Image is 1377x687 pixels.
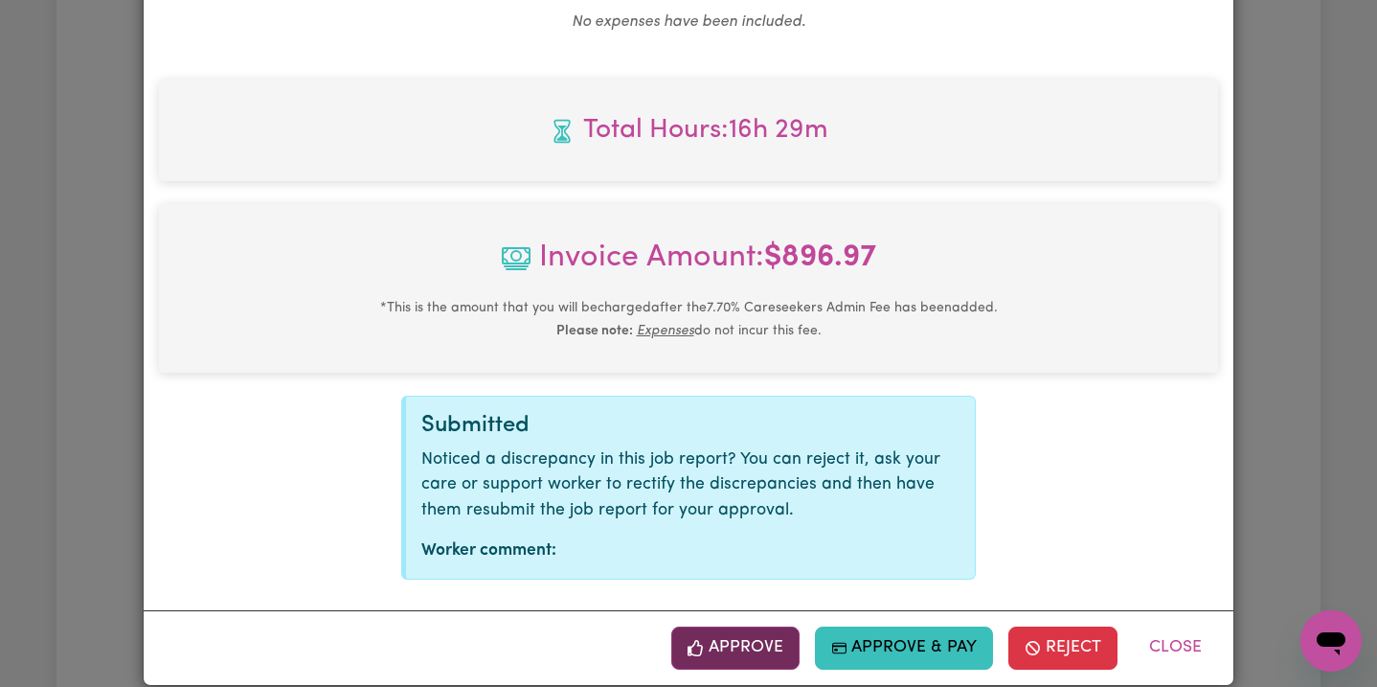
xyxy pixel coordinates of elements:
[174,110,1203,150] span: Total hours worked: 16 hours 29 minutes
[764,242,876,273] b: $ 896.97
[380,301,998,338] small: This is the amount that you will be charged after the 7.70 % Careseekers Admin Fee has been added...
[1300,610,1362,672] iframe: Button to launch messaging window
[671,627,800,669] button: Approve
[815,627,994,669] button: Approve & Pay
[1008,627,1117,669] button: Reject
[556,324,633,338] b: Please note:
[421,542,556,559] strong: Worker comment:
[637,324,694,338] u: Expenses
[1133,627,1218,669] button: Close
[421,414,530,437] span: Submitted
[421,447,959,523] p: Noticed a discrepancy in this job report? You can reject it, ask your care or support worker to r...
[572,14,805,30] em: No expenses have been included.
[174,235,1203,296] span: Invoice Amount:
